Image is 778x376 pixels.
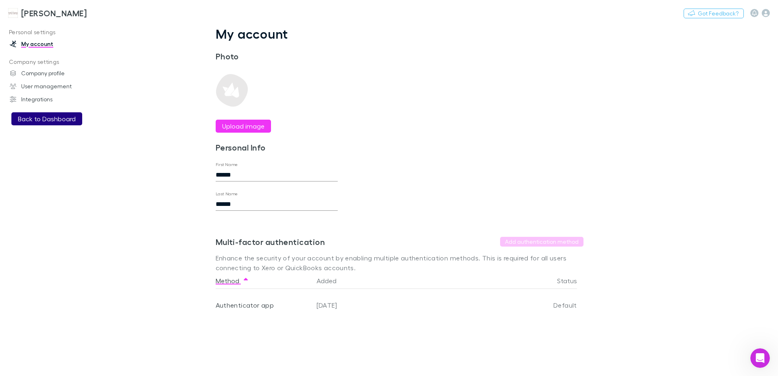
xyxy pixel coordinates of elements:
label: Upload image [222,121,264,131]
p: Company settings [2,57,110,67]
a: Integrations [2,93,110,106]
h3: Personal Info [216,142,338,152]
button: Method [216,273,249,289]
div: Authenticator app [216,289,310,321]
iframe: Intercom live chat [750,348,770,368]
img: Hales Douglass's Logo [8,8,18,18]
button: Status [557,273,587,289]
p: Personal settings [2,27,110,37]
button: Upload image [216,120,271,133]
label: Last Name [216,191,238,197]
a: Company profile [2,67,110,80]
a: My account [2,37,110,50]
button: Got Feedback? [684,9,744,18]
label: First Name [216,162,238,168]
div: [DATE] [313,289,504,321]
a: User management [2,80,110,93]
button: Add authentication method [500,237,583,247]
div: Default [504,289,577,321]
h1: My account [216,26,583,42]
h3: Multi-factor authentication [216,237,325,247]
h3: [PERSON_NAME] [21,8,87,18]
h3: Photo [216,51,338,61]
button: Back to Dashboard [11,112,82,125]
p: Enhance the security of your account by enabling multiple authentication methods. This is require... [216,253,583,273]
a: [PERSON_NAME] [3,3,92,23]
button: Added [317,273,346,289]
img: Preview [216,74,248,107]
